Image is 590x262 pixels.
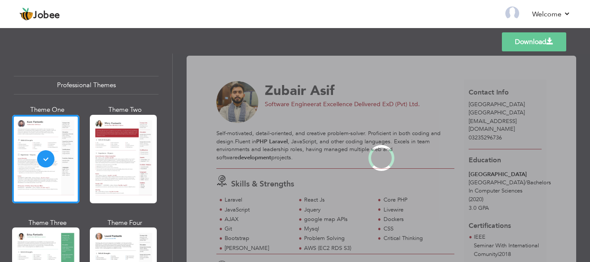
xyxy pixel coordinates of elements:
div: Theme Three [14,218,81,227]
img: Profile Img [505,6,519,20]
img: jobee.io [19,7,33,21]
a: Welcome [532,9,571,19]
span: Jobee [33,11,60,20]
div: Theme Two [92,105,159,114]
div: Professional Themes [14,76,159,95]
a: Jobee [19,7,60,21]
a: Download [502,32,566,51]
div: Theme One [14,105,81,114]
div: Theme Four [92,218,159,227]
